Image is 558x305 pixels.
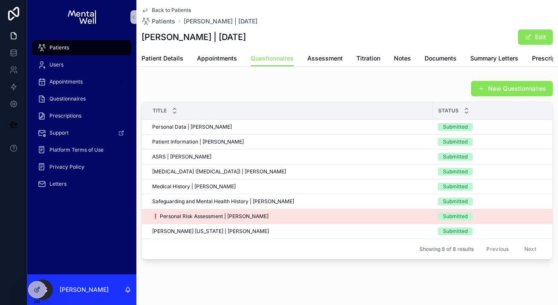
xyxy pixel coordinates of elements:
span: Privacy Policy [49,164,84,170]
span: Summary Letters [470,54,518,63]
button: Edit [518,29,553,45]
a: Appointments [197,51,237,68]
span: Showing 8 of 8 results [419,246,474,253]
a: Assessment [307,51,343,68]
a: ASRS | [PERSON_NAME] [152,153,428,160]
div: Submitted [443,198,468,205]
div: Submitted [443,183,468,190]
div: Submitted [443,123,468,131]
span: Prescriptions [49,112,81,119]
a: ❗ Personal Risk Assessment | [PERSON_NAME] [152,213,428,220]
span: Titration [356,54,380,63]
a: Medical History | [PERSON_NAME] [152,183,428,190]
p: [PERSON_NAME] [60,285,109,294]
div: Submitted [443,138,468,146]
button: New Questionnaires [471,81,553,96]
a: Back to Patients [142,7,191,14]
span: ASRS | [PERSON_NAME] [152,153,211,160]
a: Documents [425,51,457,68]
a: [PERSON_NAME] | [DATE] [184,17,257,26]
span: Appointments [49,78,83,85]
span: Assessment [307,54,343,63]
a: [MEDICAL_DATA] ([MEDICAL_DATA]) | [PERSON_NAME] [152,168,428,175]
a: Patient Details [142,51,183,68]
a: Prescriptions [32,108,131,124]
a: Privacy Policy [32,159,131,175]
a: Notes [394,51,411,68]
span: Title [153,107,167,114]
img: App logo [68,10,95,24]
a: Titration [356,51,380,68]
span: Status [438,107,459,114]
span: [MEDICAL_DATA] ([MEDICAL_DATA]) | [PERSON_NAME] [152,168,286,175]
span: Support [49,129,69,136]
span: Patient Information | [PERSON_NAME] [152,138,244,145]
a: Users [32,57,131,72]
span: Patients [49,44,69,51]
span: Questionnaires [49,95,86,102]
span: Patient Details [142,54,183,63]
span: Patients [152,17,175,26]
a: Questionnaires [32,91,131,106]
a: Platform Terms of Use [32,142,131,158]
span: Letters [49,181,66,187]
a: Questionnaires [251,51,294,67]
a: Letters [32,176,131,192]
a: [PERSON_NAME] [US_STATE] | [PERSON_NAME] [152,228,428,235]
a: Safeguarding and Mental Health History | [PERSON_NAME] [152,198,428,205]
a: Patient Information | [PERSON_NAME] [152,138,428,145]
div: Submitted [443,168,468,176]
a: Patients [142,17,175,26]
div: Submitted [443,213,468,220]
span: Users [49,61,64,68]
span: ❗ Personal Risk Assessment | [PERSON_NAME] [152,213,269,220]
div: Submitted [443,153,468,161]
span: Platform Terms of Use [49,147,104,153]
span: Back to Patients [152,7,191,14]
a: Summary Letters [470,51,518,68]
a: Patients [32,40,131,55]
a: Appointments [32,74,131,89]
h1: [PERSON_NAME] | [DATE] [142,31,246,43]
span: Appointments [197,54,237,63]
div: scrollable content [27,34,136,203]
a: Support [32,125,131,141]
span: Documents [425,54,457,63]
span: Medical History | [PERSON_NAME] [152,183,236,190]
span: [PERSON_NAME] [US_STATE] | [PERSON_NAME] [152,228,269,235]
span: Questionnaires [251,54,294,63]
a: Personal Data | [PERSON_NAME] [152,124,428,130]
span: Personal Data | [PERSON_NAME] [152,124,232,130]
div: Submitted [443,227,468,235]
span: Notes [394,54,411,63]
span: Safeguarding and Mental Health History | [PERSON_NAME] [152,198,294,205]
